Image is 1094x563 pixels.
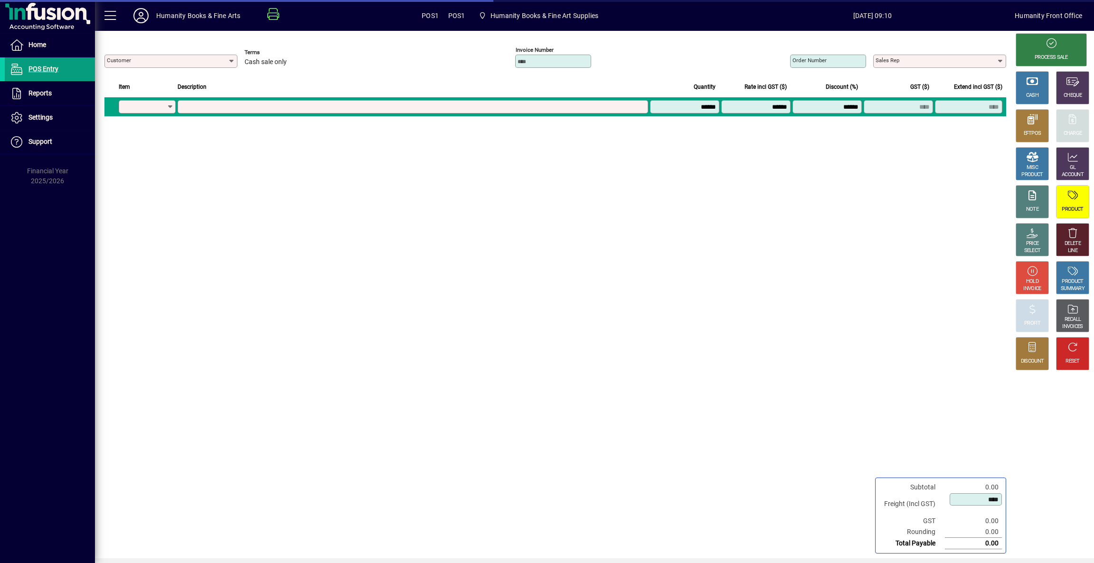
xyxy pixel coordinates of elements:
[28,89,52,97] span: Reports
[1062,171,1084,178] div: ACCOUNT
[876,57,899,64] mat-label: Sales rep
[910,82,929,92] span: GST ($)
[945,526,1002,538] td: 0.00
[28,113,53,121] span: Settings
[107,57,131,64] mat-label: Customer
[945,538,1002,549] td: 0.00
[1026,206,1038,213] div: NOTE
[945,516,1002,526] td: 0.00
[5,106,95,130] a: Settings
[28,41,46,48] span: Home
[178,82,207,92] span: Description
[879,538,945,549] td: Total Payable
[475,7,602,24] span: Humanity Books & Fine Art Supplies
[879,493,945,516] td: Freight (Incl GST)
[448,8,465,23] span: POS1
[516,47,554,53] mat-label: Invoice number
[156,8,241,23] div: Humanity Books & Fine Arts
[245,49,302,56] span: Terms
[119,82,130,92] span: Item
[1027,164,1038,171] div: MISC
[694,82,716,92] span: Quantity
[954,82,1002,92] span: Extend incl GST ($)
[5,82,95,105] a: Reports
[28,65,58,73] span: POS Entry
[5,130,95,154] a: Support
[1026,240,1039,247] div: PRICE
[1021,358,1044,365] div: DISCOUNT
[745,82,787,92] span: Rate incl GST ($)
[490,8,598,23] span: Humanity Books & Fine Art Supplies
[730,8,1015,23] span: [DATE] 09:10
[1024,130,1041,137] div: EFTPOS
[1065,240,1081,247] div: DELETE
[1070,164,1076,171] div: GL
[1065,316,1081,323] div: RECALL
[1062,206,1083,213] div: PRODUCT
[1024,247,1041,254] div: SELECT
[1061,285,1085,292] div: SUMMARY
[1026,278,1038,285] div: HOLD
[245,58,287,66] span: Cash sale only
[879,526,945,538] td: Rounding
[1021,171,1043,178] div: PRODUCT
[879,516,945,526] td: GST
[879,482,945,493] td: Subtotal
[1035,54,1068,61] div: PROCESS SALE
[28,138,52,145] span: Support
[1026,92,1038,99] div: CASH
[945,482,1002,493] td: 0.00
[792,57,827,64] mat-label: Order number
[1015,8,1082,23] div: Humanity Front Office
[1064,130,1082,137] div: CHARGE
[422,8,439,23] span: POS1
[1066,358,1080,365] div: RESET
[5,33,95,57] a: Home
[826,82,858,92] span: Discount (%)
[1068,247,1077,254] div: LINE
[126,7,156,24] button: Profile
[1023,285,1041,292] div: INVOICE
[1062,278,1083,285] div: PRODUCT
[1062,323,1083,330] div: INVOICES
[1024,320,1040,327] div: PROFIT
[1064,92,1082,99] div: CHEQUE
